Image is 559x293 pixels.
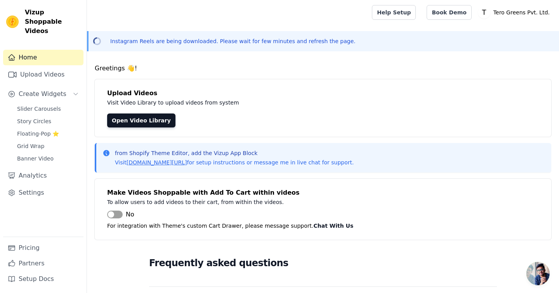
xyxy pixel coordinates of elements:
button: T Tero Greens Pvt. Ltd. [478,5,553,19]
h4: Make Videos Shoppable with Add To Cart within videos [107,188,539,197]
text: T [482,9,486,16]
a: Home [3,50,83,65]
a: Banner Video [12,153,83,164]
a: [DOMAIN_NAME][URL] [127,159,187,166]
h2: Frequently asked questions [149,255,497,271]
button: Chat With Us [314,221,354,230]
a: Upload Videos [3,67,83,82]
p: Tero Greens Pvt. Ltd. [490,5,553,19]
p: For integration with Theme's custom Cart Drawer, please message support. [107,221,539,230]
button: Create Widgets [3,86,83,102]
a: Open Video Library [107,113,175,127]
h4: Upload Videos [107,89,539,98]
p: Visit for setup instructions or message me in live chat for support. [115,159,354,166]
h4: Greetings 👋! [95,64,551,73]
p: Visit Video Library to upload videos from system [107,98,455,107]
p: Instagram Reels are being downloaded. Please wait for few minutes and refresh the page. [110,37,356,45]
a: Setup Docs [3,271,83,287]
span: Slider Carousels [17,105,61,113]
a: Floating-Pop ⭐ [12,128,83,139]
p: To allow users to add videos to their cart, from within the videos. [107,197,455,207]
span: No [126,210,134,219]
a: Settings [3,185,83,201]
span: Floating-Pop ⭐ [17,130,59,138]
span: Story Circles [17,117,51,125]
a: Analytics [3,168,83,183]
a: Help Setup [372,5,416,20]
a: Partners [3,256,83,271]
span: Banner Video [17,155,54,162]
img: Vizup [6,16,19,28]
span: Grid Wrap [17,142,44,150]
div: Open chat [526,262,550,285]
span: Vizup Shoppable Videos [25,8,80,36]
a: Grid Wrap [12,141,83,152]
span: Create Widgets [19,89,66,99]
button: No [107,210,134,219]
a: Book Demo [427,5,471,20]
a: Story Circles [12,116,83,127]
p: from Shopify Theme Editor, add the Vizup App Block [115,149,354,157]
a: Pricing [3,240,83,256]
a: Slider Carousels [12,103,83,114]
